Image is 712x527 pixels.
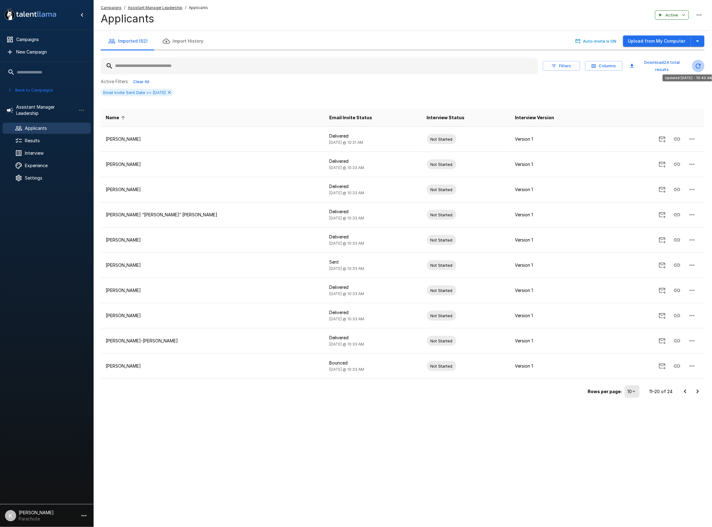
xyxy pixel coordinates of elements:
[330,317,364,321] span: [DATE] @ 10:33 AM
[106,161,320,167] p: [PERSON_NAME]
[585,61,622,71] button: Columns
[101,78,129,85] p: Active Filters:
[427,212,456,218] span: Not Started
[692,60,705,72] button: Updated Today - 10:40 AM
[128,5,183,10] u: Assistant Manager Leadership
[330,165,364,170] span: [DATE] @ 10:33 AM
[515,338,595,344] p: Version 1
[670,136,685,141] span: Copy Interview Link
[515,186,595,193] p: Version 1
[655,10,689,20] button: Active
[330,133,417,139] p: Delivered
[106,338,320,344] p: [PERSON_NAME]-[PERSON_NAME]
[330,367,364,372] span: [DATE] @ 10:33 AM
[670,186,685,192] span: Copy Interview Link
[101,5,122,10] u: Campaigns
[185,5,186,11] span: /
[106,287,320,294] p: [PERSON_NAME]
[330,259,417,265] p: Sent
[101,90,168,95] span: Email Invite Sent Date >= [DATE]
[515,287,595,294] p: Version 1
[691,385,704,398] button: Go to next page
[330,342,364,346] span: [DATE] @ 10:33 AM
[515,363,595,369] p: Version 1
[427,313,456,319] span: Not Started
[655,338,670,343] span: Send Invitation
[330,183,417,190] p: Delivered
[427,262,456,268] span: Not Started
[655,186,670,192] span: Send Invitation
[330,266,364,271] span: [DATE] @ 10:33 AM
[679,385,691,398] button: Go to previous page
[330,209,417,215] p: Delivered
[101,12,208,25] h4: Applicants
[427,338,456,344] span: Not Started
[101,32,155,50] button: Imported (62)
[106,212,320,218] p: [PERSON_NAME] “[PERSON_NAME]” [PERSON_NAME]
[574,36,618,46] button: Auto-Invite is ON
[330,158,417,164] p: Delivered
[106,313,320,319] p: [PERSON_NAME]
[106,114,127,121] span: Name
[655,161,670,167] span: Send Invitation
[655,363,670,368] span: Send Invitation
[627,58,690,74] button: Download24 total results
[670,338,685,343] span: Copy Interview Link
[330,284,417,290] p: Delivered
[670,363,685,368] span: Copy Interview Link
[330,140,363,145] span: [DATE] @ 10:31 AM
[189,5,208,11] span: Applicants
[106,237,320,243] p: [PERSON_NAME]
[106,363,320,369] p: [PERSON_NAME]
[427,288,456,294] span: Not Started
[106,262,320,268] p: [PERSON_NAME]
[515,313,595,319] p: Version 1
[623,35,691,47] button: Upload from My Computer
[427,237,456,243] span: Not Started
[427,162,456,167] span: Not Started
[330,191,364,195] span: [DATE] @ 10:33 AM
[650,388,673,395] p: 11–20 of 24
[515,262,595,268] p: Version 1
[330,335,417,341] p: Delivered
[330,234,417,240] p: Delivered
[330,216,364,220] span: [DATE] @ 10:33 AM
[124,5,125,11] span: /
[515,114,554,121] span: Interview Version
[155,32,211,50] button: Import History
[655,237,670,242] span: Send Invitation
[330,291,364,296] span: [DATE] @ 10:33 AM
[670,313,685,318] span: Copy Interview Link
[131,77,151,87] button: Clear All
[427,114,465,121] span: Interview Status
[330,114,372,121] span: Email Invite Status
[625,385,640,398] div: 10
[655,212,670,217] span: Send Invitation
[515,237,595,243] p: Version 1
[515,136,595,142] p: Version 1
[670,287,685,293] span: Copy Interview Link
[655,136,670,141] span: Send Invitation
[427,136,456,142] span: Not Started
[655,313,670,318] span: Send Invitation
[670,262,685,267] span: Copy Interview Link
[101,89,173,96] div: Email Invite Sent Date >= [DATE]
[670,161,685,167] span: Copy Interview Link
[515,212,595,218] p: Version 1
[427,187,456,193] span: Not Started
[106,136,320,142] p: [PERSON_NAME]
[670,212,685,217] span: Copy Interview Link
[588,388,622,395] p: Rows per page:
[106,186,320,193] p: [PERSON_NAME]
[427,363,456,369] span: Not Started
[670,237,685,242] span: Copy Interview Link
[655,287,670,293] span: Send Invitation
[543,61,580,71] button: Filters
[655,262,670,267] span: Send Invitation
[330,241,364,246] span: [DATE] @ 10:33 AM
[330,360,417,366] p: Bounced
[330,309,417,316] p: Delivered
[515,161,595,167] p: Version 1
